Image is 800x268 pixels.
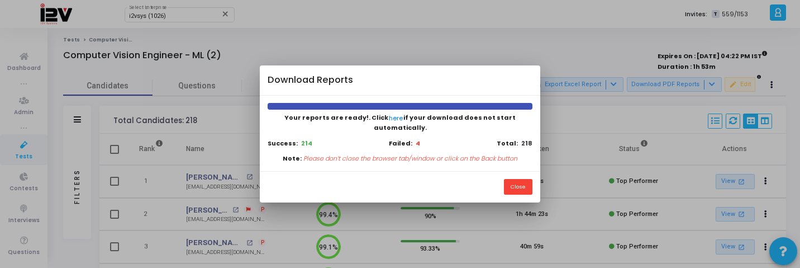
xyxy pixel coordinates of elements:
b: 214 [301,139,312,148]
b: Total: [497,139,518,148]
b: Failed: [389,139,412,148]
span: Your reports are ready!. Click if your download does not start automatically. [284,113,516,132]
button: here [388,113,403,124]
p: Please don’t close the browser tab/window or click on the Back button [303,154,517,163]
button: Close [504,179,532,194]
h4: Download Reports [268,73,353,87]
b: Note: [283,154,302,163]
b: 218 [521,139,532,148]
b: 4 [416,139,420,148]
b: Success: [268,139,298,148]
